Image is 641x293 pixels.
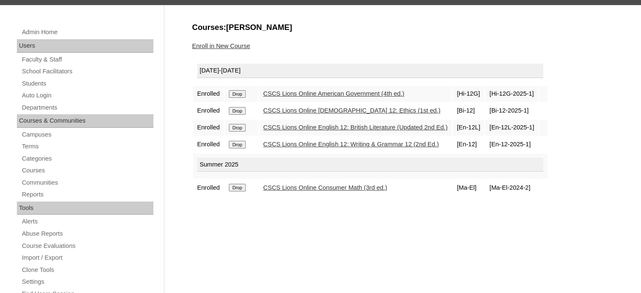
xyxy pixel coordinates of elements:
[197,64,544,78] div: [DATE]-[DATE]
[21,102,153,113] a: Departments
[21,189,153,200] a: Reports
[21,216,153,227] a: Alerts
[21,177,153,188] a: Communities
[21,241,153,251] a: Course Evaluations
[263,90,405,97] a: CSCS Lions Online American Government (4th ed.)
[21,129,153,140] a: Campuses
[485,137,538,153] td: [En-12-2025-1]
[21,27,153,38] a: Admin Home
[21,265,153,275] a: Clone Tools
[229,107,245,115] input: Drop
[453,180,484,196] td: [Ma-El]
[192,22,609,33] h3: Courses:[PERSON_NAME]
[263,184,387,191] a: CSCS Lions Online Consumer Math (3rd ed.)
[21,277,153,287] a: Settings
[485,103,538,119] td: [Bi-12-2025-1]
[21,54,153,65] a: Faculty & Staff
[193,180,224,196] td: Enrolled
[21,66,153,77] a: School Facilitators
[21,228,153,239] a: Abuse Reports
[21,165,153,176] a: Courses
[229,124,245,132] input: Drop
[21,141,153,152] a: Terms
[453,137,484,153] td: [En-12]
[17,202,153,215] div: Tools
[453,103,484,119] td: [Bi-12]
[21,253,153,263] a: Import / Export
[263,124,448,131] a: CSCS Lions Online English 12: British Literature (Updated 2nd Ed.)
[485,120,538,136] td: [En-12L-2025-1]
[17,39,153,53] div: Users
[193,137,224,153] td: Enrolled
[197,158,544,172] div: Summer 2025
[193,120,224,136] td: Enrolled
[193,103,224,119] td: Enrolled
[21,153,153,164] a: Categories
[485,180,538,196] td: [Ma-El-2024-2]
[193,86,224,102] td: Enrolled
[453,86,484,102] td: [Hi-12G]
[263,141,439,148] a: CSCS Lions Online English 12: Writing & Grammar 12 (2nd Ed.)
[453,120,484,136] td: [En-12L]
[263,107,441,114] a: CSCS Lions Online [DEMOGRAPHIC_DATA] 12: Ethics (1st ed.)
[229,141,245,148] input: Drop
[192,43,250,49] a: Enroll in New Course
[485,86,538,102] td: [Hi-12G-2025-1]
[21,78,153,89] a: Students
[229,90,245,98] input: Drop
[229,184,245,191] input: Drop
[17,114,153,128] div: Courses & Communities
[21,90,153,101] a: Auto Login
